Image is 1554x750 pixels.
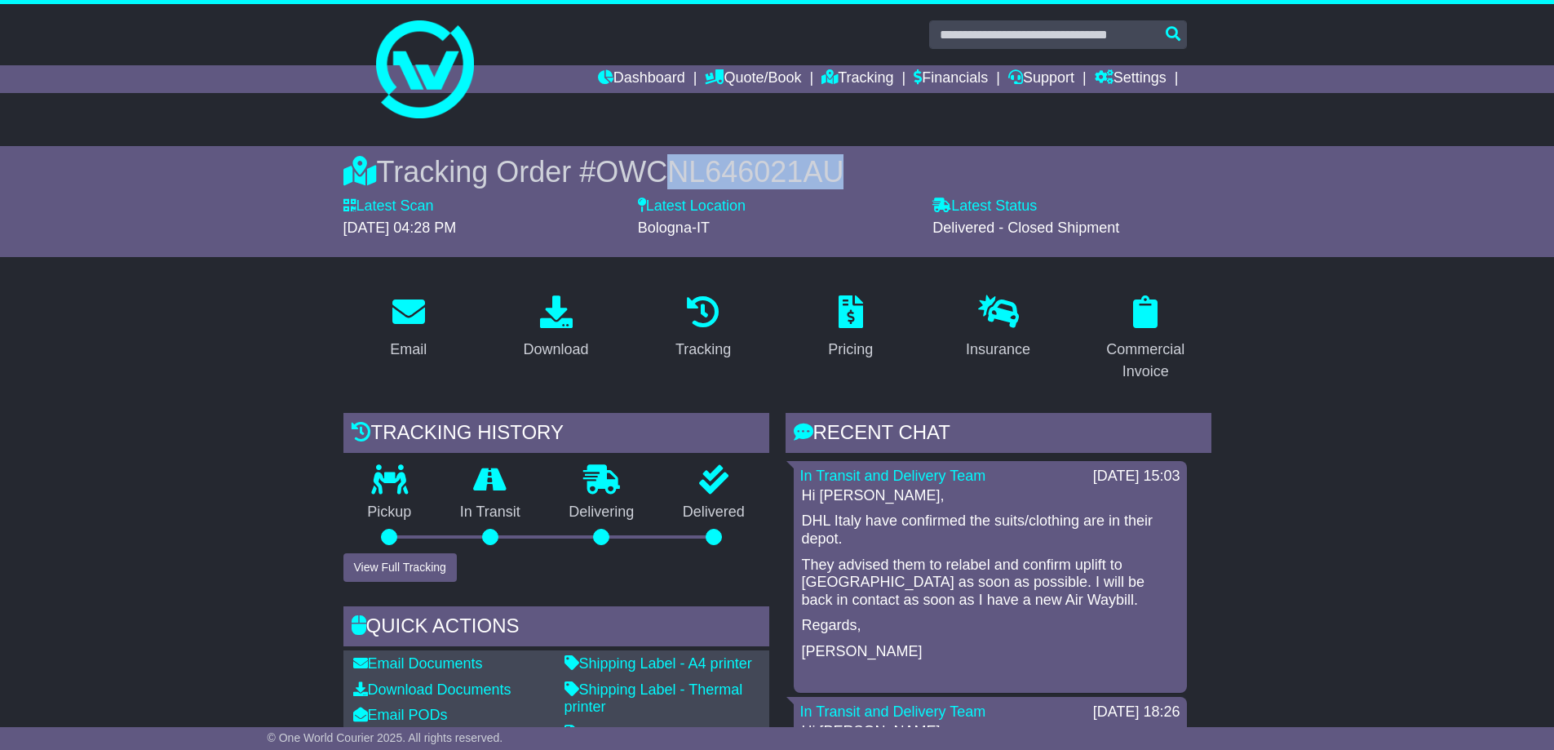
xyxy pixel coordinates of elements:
[817,290,883,366] a: Pricing
[966,339,1030,361] div: Insurance
[914,65,988,93] a: Financials
[802,487,1179,505] p: Hi [PERSON_NAME],
[638,197,746,215] label: Latest Location
[390,339,427,361] div: Email
[564,681,743,716] a: Shipping Label - Thermal printer
[268,731,503,744] span: © One World Courier 2025. All rights reserved.
[564,725,705,741] a: Commercial Invoice
[658,504,769,521] p: Delivered
[705,65,801,93] a: Quote/Book
[828,339,873,361] div: Pricing
[598,65,685,93] a: Dashboard
[786,413,1211,457] div: RECENT CHAT
[436,504,545,521] p: In Transit
[512,290,599,366] a: Download
[802,617,1179,635] p: Regards,
[638,220,710,236] span: Bologna-IT
[523,339,588,361] div: Download
[343,413,769,457] div: Tracking history
[353,681,511,698] a: Download Documents
[665,290,742,366] a: Tracking
[955,290,1041,366] a: Insurance
[802,723,1179,741] p: Hi [PERSON_NAME].
[802,513,1179,548] p: DHL Italy have confirmed the suits/clothing are in their depot.
[932,197,1037,215] label: Latest Status
[800,468,986,484] a: In Transit and Delivery Team
[353,655,483,672] a: Email Documents
[343,154,1211,189] div: Tracking Order #
[800,703,986,720] a: In Transit and Delivery Team
[802,557,1179,610] p: They advised them to relabel and confirm uplift to [GEOGRAPHIC_DATA] as soon as possible. I will ...
[1093,468,1180,486] div: [DATE] 15:03
[1080,290,1211,388] a: Commercial Invoice
[564,655,752,672] a: Shipping Label - A4 printer
[343,220,457,236] span: [DATE] 04:28 PM
[595,155,843,189] span: OWCNL646021AU
[343,553,457,582] button: View Full Tracking
[353,707,448,723] a: Email PODs
[932,220,1119,236] span: Delivered - Closed Shipment
[1091,339,1201,383] div: Commercial Invoice
[379,290,437,366] a: Email
[1008,65,1074,93] a: Support
[343,606,769,650] div: Quick Actions
[343,504,436,521] p: Pickup
[675,339,731,361] div: Tracking
[1093,703,1180,721] div: [DATE] 18:26
[1095,65,1167,93] a: Settings
[545,504,659,521] p: Delivering
[821,65,893,93] a: Tracking
[343,197,434,215] label: Latest Scan
[802,643,1179,661] p: [PERSON_NAME]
